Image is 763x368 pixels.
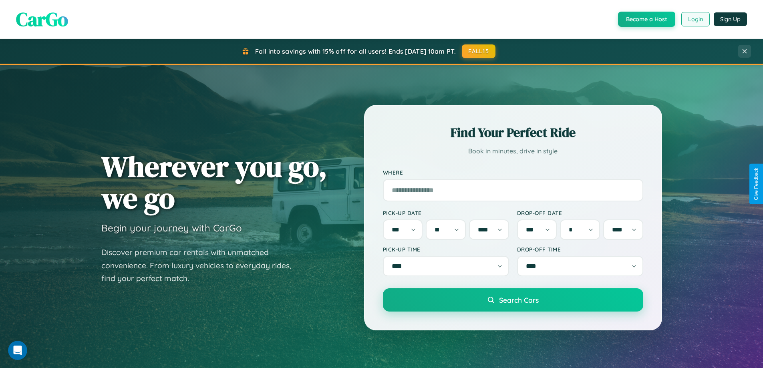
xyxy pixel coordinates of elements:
button: Login [681,12,710,26]
div: Give Feedback [753,168,759,200]
h3: Begin your journey with CarGo [101,222,242,234]
button: Search Cars [383,288,643,312]
iframe: Intercom live chat [8,341,27,360]
span: Fall into savings with 15% off for all users! Ends [DATE] 10am PT. [255,47,456,55]
button: FALL15 [462,44,495,58]
button: Become a Host [618,12,675,27]
label: Pick-up Date [383,209,509,216]
label: Pick-up Time [383,246,509,253]
span: CarGo [16,6,68,32]
span: Search Cars [499,296,539,304]
label: Drop-off Date [517,209,643,216]
label: Drop-off Time [517,246,643,253]
h1: Wherever you go, we go [101,151,327,214]
p: Discover premium car rentals with unmatched convenience. From luxury vehicles to everyday rides, ... [101,246,302,285]
p: Book in minutes, drive in style [383,145,643,157]
label: Where [383,169,643,176]
button: Sign Up [714,12,747,26]
h2: Find Your Perfect Ride [383,124,643,141]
